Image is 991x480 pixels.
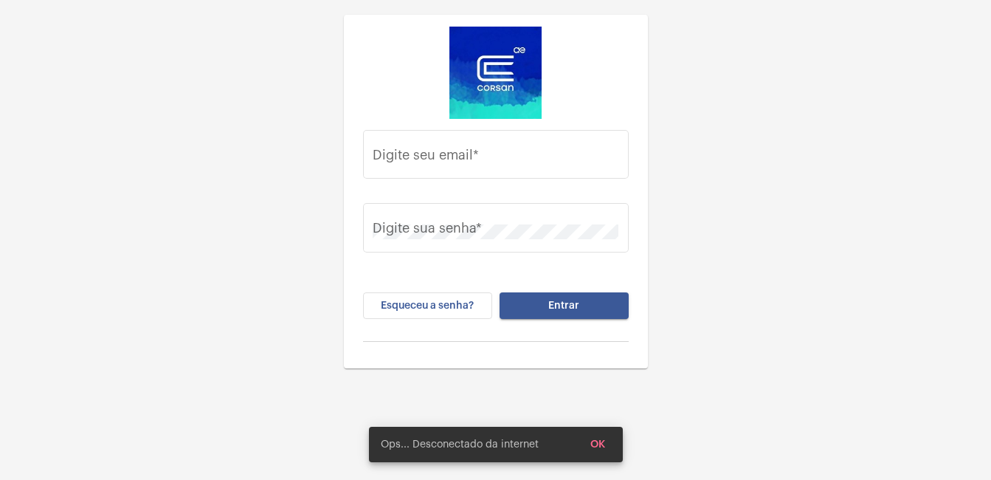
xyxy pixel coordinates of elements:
[381,437,539,452] span: Ops... Desconectado da internet
[363,292,492,319] button: Esqueceu a senha?
[373,151,618,165] input: Digite seu email
[548,301,579,311] span: Entrar
[381,301,474,311] span: Esqueceu a senha?
[590,439,605,450] span: OK
[579,431,617,458] button: OK
[500,292,629,319] button: Entrar
[449,27,542,119] img: d4669ae0-8c07-2337-4f67-34b0df7f5ae4.jpeg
